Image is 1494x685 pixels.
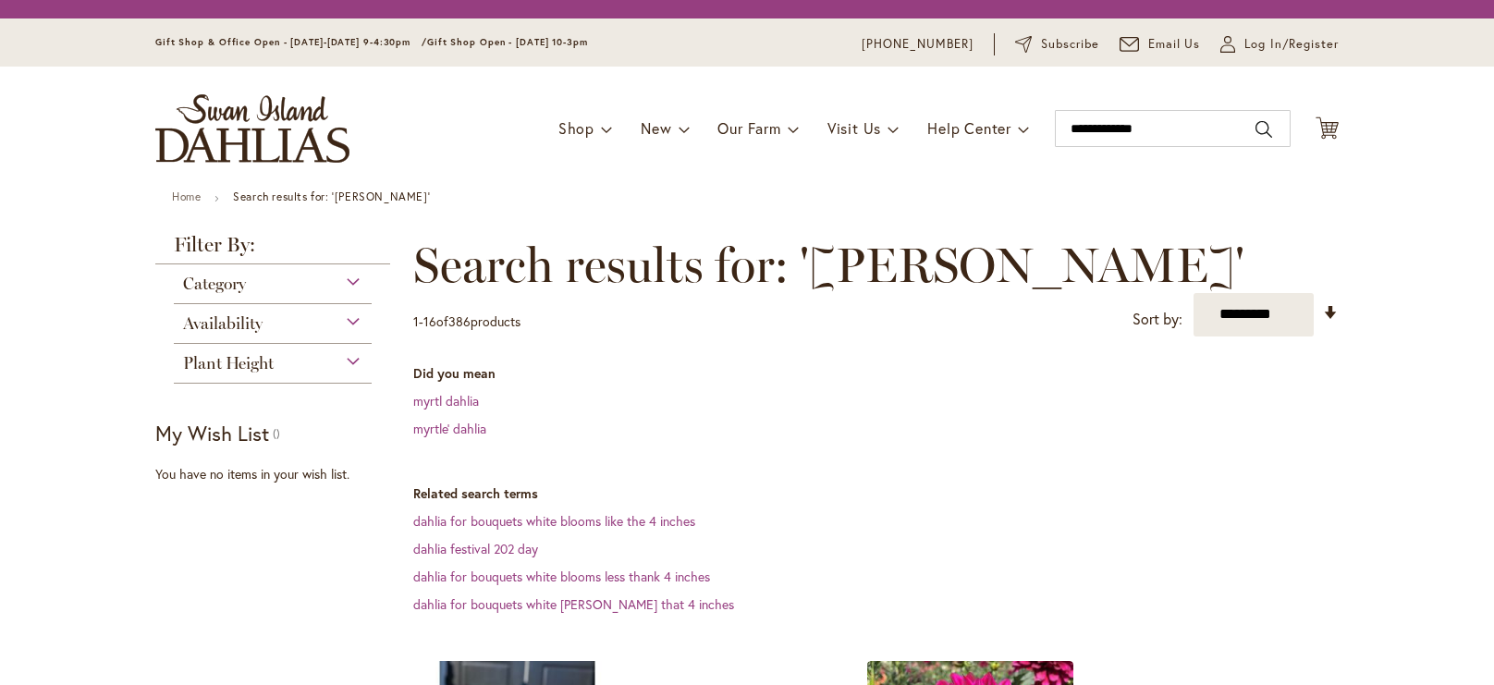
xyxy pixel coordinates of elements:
span: Our Farm [717,118,780,138]
a: dahlia for bouquets white blooms like the 4 inches [413,512,695,530]
button: Search [1255,115,1272,144]
dt: Did you mean [413,364,1339,383]
span: Log In/Register [1244,35,1339,54]
a: Log In/Register [1220,35,1339,54]
span: Gift Shop & Office Open - [DATE]-[DATE] 9-4:30pm / [155,36,427,48]
span: 386 [448,312,471,330]
a: Email Us [1120,35,1201,54]
strong: My Wish List [155,420,269,446]
strong: Search results for: '[PERSON_NAME]' [233,190,430,203]
span: Availability [183,313,263,334]
a: myrtle' dahlia [413,420,486,437]
label: Sort by: [1133,302,1182,336]
strong: Filter By: [155,235,390,264]
span: Shop [558,118,594,138]
a: Subscribe [1015,35,1099,54]
a: [PHONE_NUMBER] [862,35,974,54]
a: myrtl dahlia [413,392,479,410]
span: Help Center [927,118,1011,138]
p: - of products [413,307,520,336]
a: dahlia for bouquets white blooms less thank 4 inches [413,568,710,585]
span: 1 [413,312,419,330]
span: Search results for: '[PERSON_NAME]' [413,238,1244,293]
dt: Related search terms [413,484,1339,503]
span: Subscribe [1041,35,1099,54]
a: Home [172,190,201,203]
a: store logo [155,94,349,163]
span: Category [183,274,246,294]
span: Visit Us [827,118,881,138]
span: New [641,118,671,138]
span: Gift Shop Open - [DATE] 10-3pm [427,36,588,48]
a: dahlia for bouquets white [PERSON_NAME] that 4 inches [413,595,734,613]
div: You have no items in your wish list. [155,465,402,483]
span: Email Us [1148,35,1201,54]
a: dahlia festival 202 day [413,540,538,557]
span: 16 [423,312,436,330]
span: Plant Height [183,353,274,373]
